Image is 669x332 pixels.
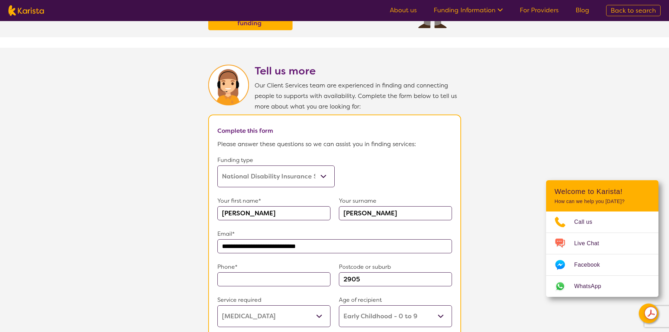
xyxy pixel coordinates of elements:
p: Our Client Services team are experienced in finding and connecting people to supports with availa... [255,80,461,112]
b: Complete this form [217,127,273,135]
a: Back to search [606,5,661,16]
p: Your surname [339,196,452,206]
p: Please answer these questions so we can assist you in finding services: [217,139,452,149]
img: Karista Client Service [208,65,249,105]
p: How can we help you [DATE]? [555,198,650,204]
a: About us [390,6,417,14]
div: Channel Menu [546,180,658,297]
span: Live Chat [574,238,608,249]
p: Postcode or suburb [339,262,452,272]
p: Your first name* [217,196,330,206]
a: Web link opens in a new tab. [546,276,658,297]
span: Facebook [574,260,608,270]
p: Phone* [217,262,330,272]
a: Find out about HCP funding [210,7,291,28]
p: Service required [217,295,330,305]
h2: Tell us more [255,65,461,77]
span: WhatsApp [574,281,610,292]
span: Back to search [611,6,656,15]
p: Email* [217,229,452,239]
p: Age of recipient [339,295,452,305]
a: Blog [576,6,589,14]
a: Funding Information [434,6,503,14]
button: Channel Menu [639,304,658,323]
img: Karista logo [8,5,44,16]
a: For Providers [520,6,559,14]
p: Funding type [217,155,335,165]
h2: Welcome to Karista! [555,187,650,196]
ul: Choose channel [546,211,658,297]
span: Call us [574,217,601,227]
